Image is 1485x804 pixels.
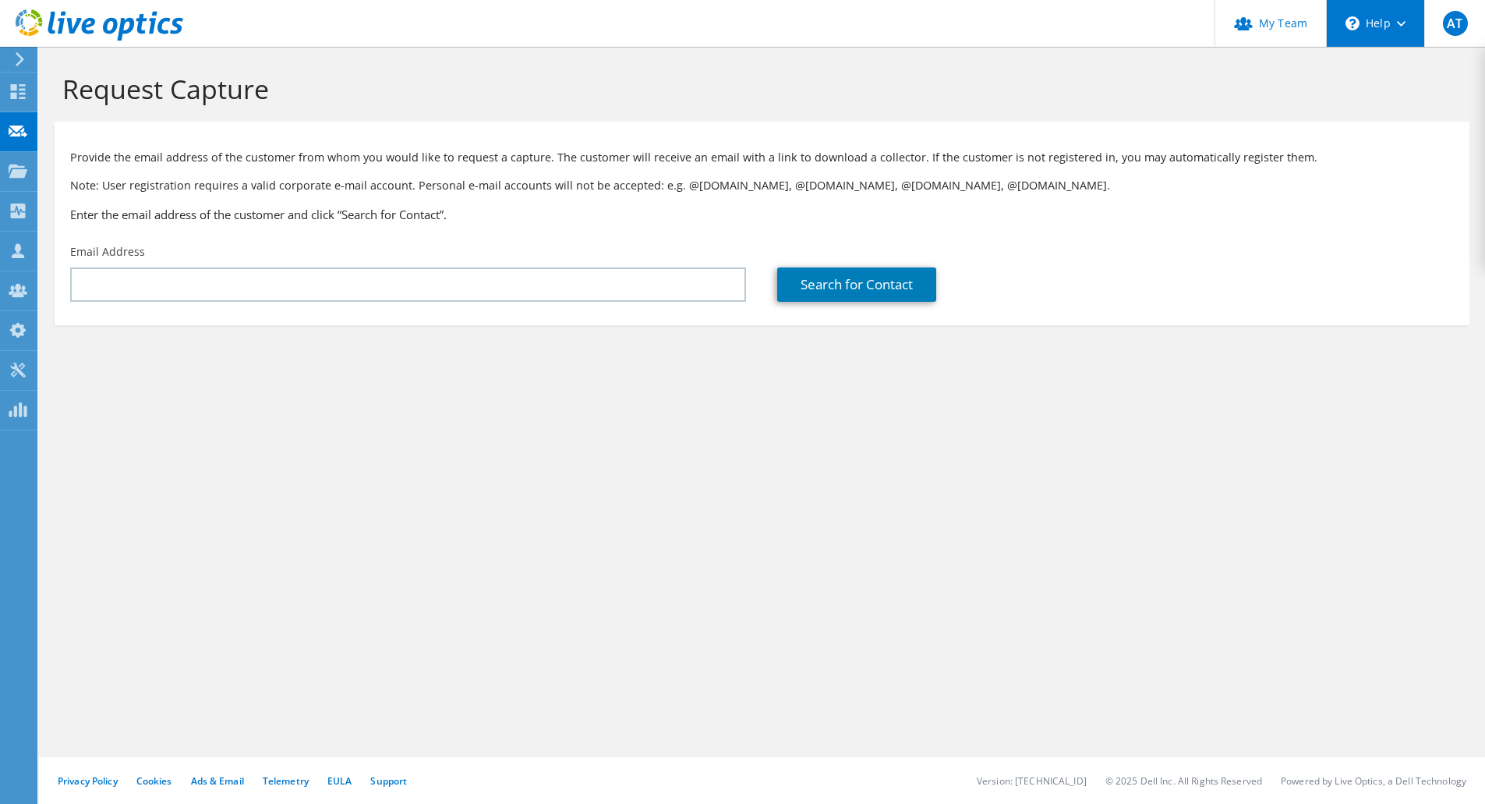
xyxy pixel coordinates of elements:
[136,774,172,788] a: Cookies
[1281,774,1466,788] li: Powered by Live Optics, a Dell Technology
[58,774,118,788] a: Privacy Policy
[370,774,407,788] a: Support
[977,774,1087,788] li: Version: [TECHNICAL_ID]
[327,774,352,788] a: EULA
[62,73,1454,105] h1: Request Capture
[70,177,1454,194] p: Note: User registration requires a valid corporate e-mail account. Personal e-mail accounts will ...
[1443,11,1468,36] span: AT
[1105,774,1262,788] li: © 2025 Dell Inc. All Rights Reserved
[1345,16,1359,30] svg: \n
[70,149,1454,166] p: Provide the email address of the customer from whom you would like to request a capture. The cust...
[263,774,309,788] a: Telemetry
[191,774,244,788] a: Ads & Email
[777,267,936,302] a: Search for Contact
[70,206,1454,223] h3: Enter the email address of the customer and click “Search for Contact”.
[70,244,145,260] label: Email Address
